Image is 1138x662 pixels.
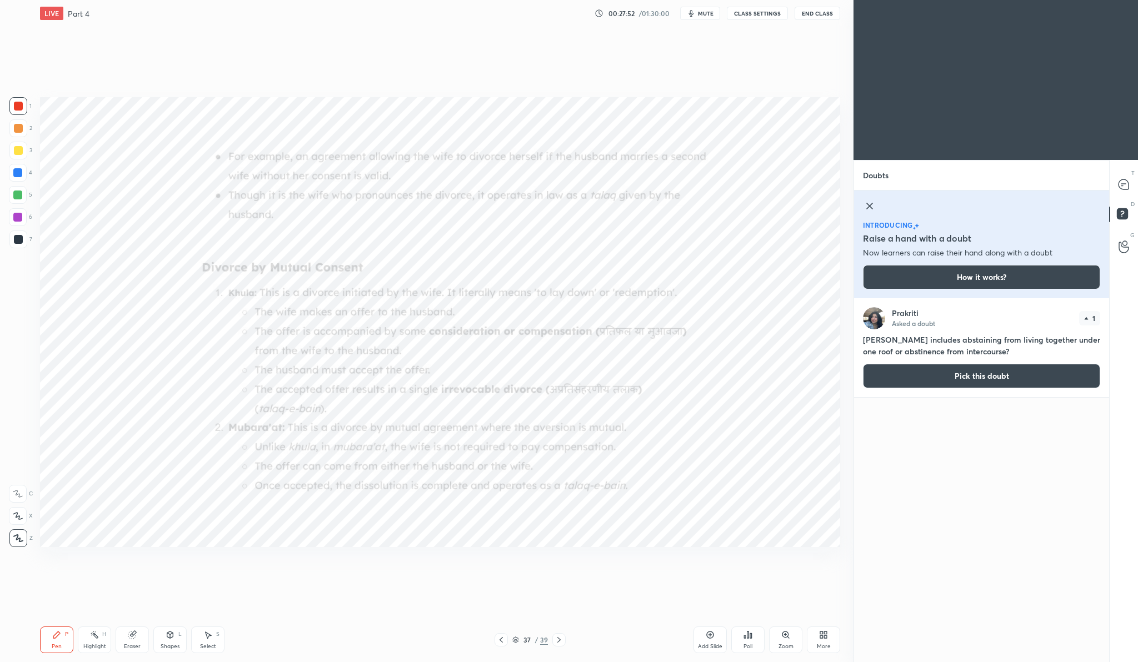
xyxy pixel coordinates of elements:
div: 39 [540,635,548,645]
div: 1 [9,97,32,115]
div: S [216,631,219,637]
p: G [1130,231,1135,239]
button: CLASS SETTINGS [727,7,788,20]
div: Select [200,644,216,649]
div: Shapes [161,644,179,649]
div: Pen [52,644,62,649]
p: Prakriti [892,309,919,318]
div: 4 [9,164,32,182]
p: 1 [1092,315,1095,322]
div: H [102,631,106,637]
img: 5c50ca92545e4ea9b152bc47f8b6a3eb.jpg [863,307,885,329]
div: 37 [521,636,532,643]
div: X [9,507,33,525]
img: small-star.76a44327.svg [913,227,916,230]
div: 5 [9,186,32,204]
div: 6 [9,208,32,226]
div: More [817,644,831,649]
div: C [9,485,33,503]
div: LIVE [40,7,63,20]
div: Eraser [124,644,141,649]
div: 2 [9,119,32,137]
div: Poll [743,644,752,649]
div: 7 [9,230,32,248]
div: Zoom [778,644,793,649]
div: 3 [9,142,32,159]
div: grid [854,298,1109,661]
img: large-star.026637fe.svg [915,223,919,228]
h5: Raise a hand with a doubt [863,232,971,245]
button: End Class [795,7,840,20]
button: Pick this doubt [863,364,1100,388]
p: introducing [863,222,913,228]
div: L [178,631,182,637]
p: D [1131,200,1135,208]
p: Now learners can raise their hand along with a doubt [863,247,1052,258]
div: P [65,631,68,637]
button: How it works? [863,265,1100,289]
p: Doubts [854,161,897,190]
span: mute [698,9,713,17]
div: Add Slide [698,644,722,649]
p: Asked a doubt [892,319,935,328]
p: T [1131,169,1135,177]
div: / [535,636,538,643]
div: Z [9,529,33,547]
h4: [PERSON_NAME] includes abstaining from living together under one roof or abstinence from intercou... [863,334,1100,357]
h4: Part 4 [68,8,89,19]
div: Highlight [83,644,106,649]
button: mute [680,7,720,20]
